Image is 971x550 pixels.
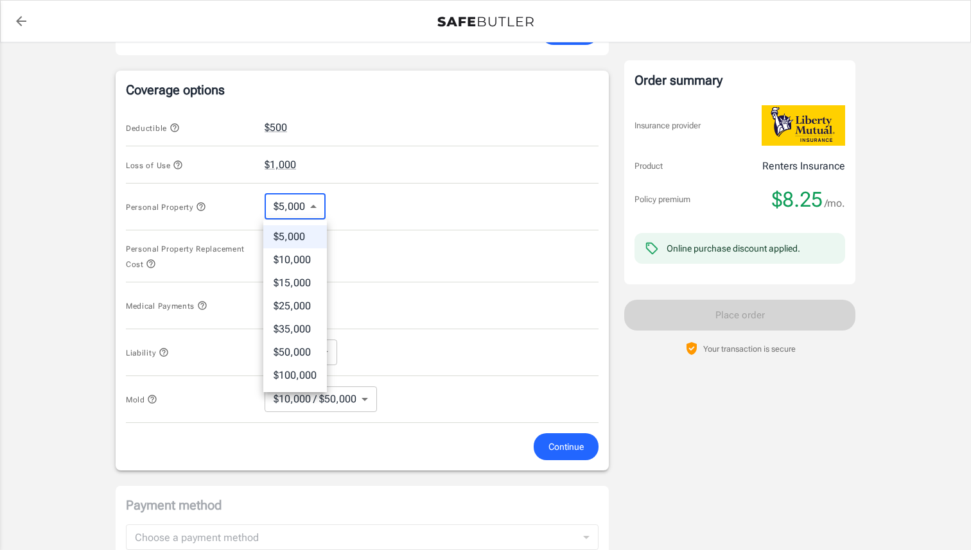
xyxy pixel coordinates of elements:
li: $5,000 [263,225,327,248]
li: $35,000 [263,318,327,341]
li: $100,000 [263,364,327,387]
li: $50,000 [263,341,327,364]
li: $25,000 [263,295,327,318]
li: $10,000 [263,248,327,271]
li: $15,000 [263,271,327,295]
